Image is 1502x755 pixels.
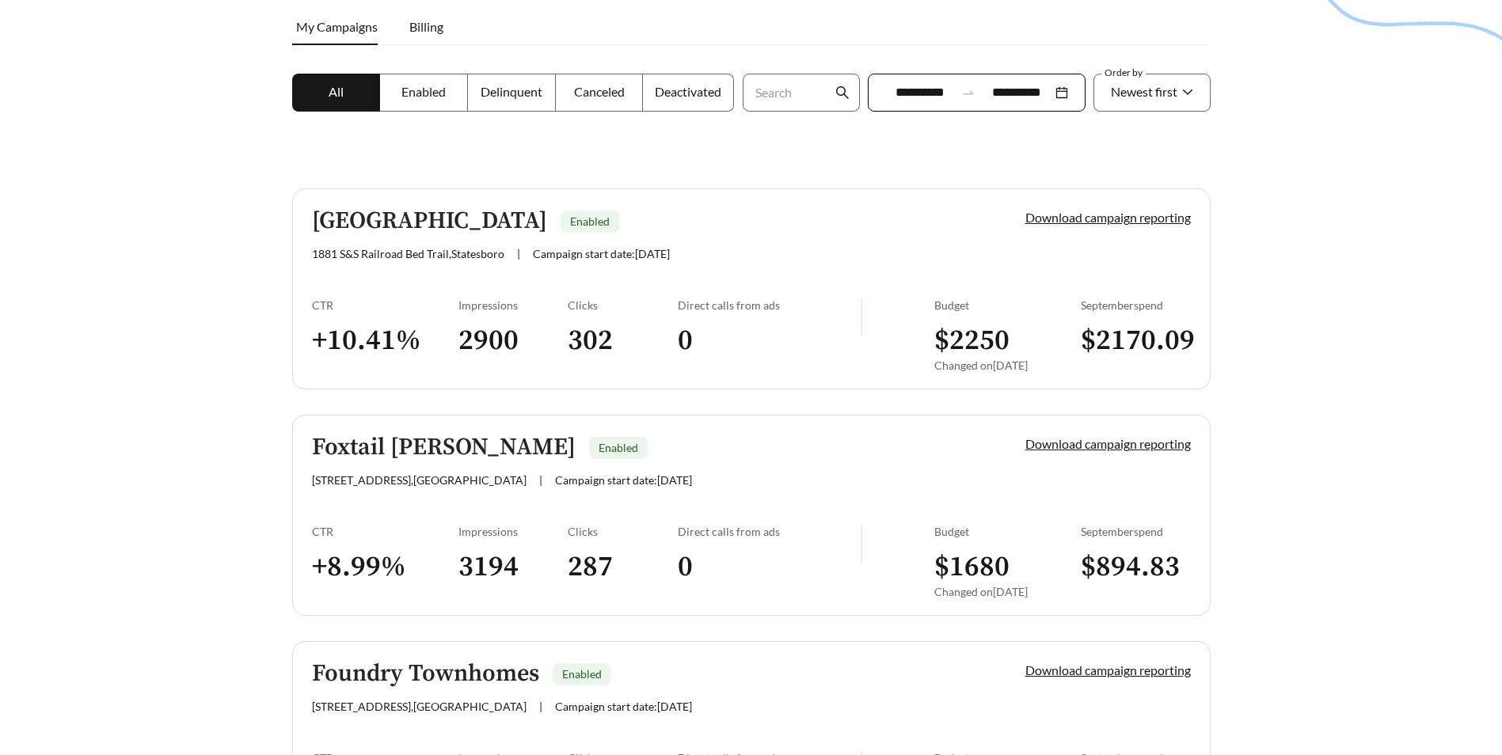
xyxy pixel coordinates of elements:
a: Download campaign reporting [1025,210,1191,225]
span: to [961,85,975,100]
span: | [517,247,520,260]
h3: + 8.99 % [312,549,458,585]
div: CTR [312,298,458,312]
span: [STREET_ADDRESS] , [GEOGRAPHIC_DATA] [312,473,527,487]
span: Enabled [562,667,602,681]
a: Download campaign reporting [1025,436,1191,451]
h3: $ 2170.09 [1081,323,1191,359]
span: All [329,84,344,99]
h5: [GEOGRAPHIC_DATA] [312,208,547,234]
h3: 302 [568,323,678,359]
span: Enabled [599,441,638,454]
span: Campaign start date: [DATE] [533,247,670,260]
div: September spend [1081,525,1191,538]
span: Newest first [1111,84,1177,99]
span: Deactivated [655,84,721,99]
div: Budget [934,298,1081,312]
a: Foxtail [PERSON_NAME]Enabled[STREET_ADDRESS],[GEOGRAPHIC_DATA]|Campaign start date:[DATE]Download... [292,415,1211,616]
div: Impressions [458,298,568,312]
h3: 287 [568,549,678,585]
img: line [861,298,862,336]
span: | [539,700,542,713]
div: Clicks [568,525,678,538]
span: Campaign start date: [DATE] [555,700,692,713]
h3: $ 2250 [934,323,1081,359]
div: September spend [1081,298,1191,312]
a: Download campaign reporting [1025,662,1191,677]
span: Enabled [401,84,446,99]
h5: Foxtail [PERSON_NAME] [312,434,576,461]
span: Delinquent [481,84,542,99]
h3: 0 [678,549,861,585]
div: Direct calls from ads [678,298,861,312]
span: swap-right [961,85,975,100]
div: Impressions [458,525,568,538]
span: search [835,85,850,100]
h3: 2900 [458,323,568,359]
h3: $ 1680 [934,549,1081,585]
div: Changed on [DATE] [934,585,1081,598]
a: [GEOGRAPHIC_DATA]Enabled1881 S&S Railroad Bed Trail,Statesboro|Campaign start date:[DATE]Download... [292,188,1211,389]
img: line [861,525,862,563]
h3: 0 [678,323,861,359]
div: Direct calls from ads [678,525,861,538]
h5: Foundry Townhomes [312,661,539,687]
span: 1881 S&S Railroad Bed Trail , Statesboro [312,247,504,260]
div: Changed on [DATE] [934,359,1081,372]
span: Enabled [570,214,610,228]
span: Campaign start date: [DATE] [555,473,692,487]
h3: 3194 [458,549,568,585]
h3: + 10.41 % [312,323,458,359]
span: Billing [409,19,443,34]
span: Canceled [574,84,625,99]
h3: $ 894.83 [1081,549,1191,585]
span: [STREET_ADDRESS] , [GEOGRAPHIC_DATA] [312,700,527,713]
span: | [539,473,542,487]
span: My Campaigns [296,19,378,34]
div: Clicks [568,298,678,312]
div: Budget [934,525,1081,538]
div: CTR [312,525,458,538]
